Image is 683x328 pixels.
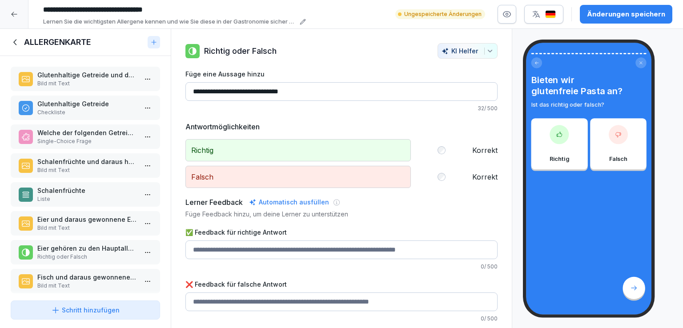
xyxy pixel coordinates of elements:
p: Glutenhaltige Getreide und daraus hergestellte Erzeugnisse [37,70,137,80]
p: Glutenhaltige Getreide [37,99,137,108]
p: Falsch [609,154,628,163]
p: Richtig [185,139,411,161]
button: Schritt hinzufügen [11,300,160,320]
label: ❌ Feedback für falsche Antwort [185,280,498,289]
img: de.svg [545,10,556,19]
h1: ALLERGENKARTE [24,37,91,48]
label: ✅ Feedback für richtige Antwort [185,228,498,237]
p: Schalenfrüchte und daraus hergestellte Erzeugnisse [37,157,137,166]
div: Fisch und daraus gewonnene ErzeugnisseBild mit Text [11,269,160,293]
h5: Lerner Feedback [185,197,243,208]
p: Welche der folgenden Getreidesorten gehört zu den glutenhaltigen Getreiden? [37,128,137,137]
button: KI Helfer [438,43,498,59]
div: Glutenhaltige GetreideCheckliste [11,96,160,120]
p: Eier und daraus gewonnene Erzeugnisse [37,215,137,224]
p: Ungespeicherte Änderungen [404,10,482,18]
p: 0 / 500 [185,315,498,323]
div: Änderungen speichern [587,9,665,19]
p: Eier gehören zu den Hauptallergenen. [37,244,137,253]
div: Eier gehören zu den Hauptallergenen.Richtig oder Falsch [11,240,160,264]
p: Bild mit Text [37,166,137,174]
h5: Antwortmöglichkeiten [185,121,498,132]
div: Schritt hinzufügen [51,305,120,315]
p: Füge Feedback hinzu, um deine Lerner zu unterstützen [185,209,498,219]
p: Ist das richtig oder falsch? [531,100,647,108]
p: Richtig oder Falsch [37,253,137,261]
p: Lernen Sie die wichtigsten Allergene kennen und wie Sie diese in der Gastronomie sicher handhaben... [43,17,297,26]
p: Bild mit Text [37,282,137,290]
p: Fisch und daraus gewonnene Erzeugnisse [37,272,137,282]
p: Bild mit Text [37,80,137,88]
button: Änderungen speichern [580,5,672,24]
p: Bild mit Text [37,224,137,232]
p: Schalenfrüchte [37,186,137,195]
p: Richtig oder Falsch [204,45,277,57]
div: SchalenfrüchteListe [11,182,160,207]
p: Single-Choice Frage [37,137,137,145]
div: Automatisch ausfüllen [247,197,331,208]
div: Glutenhaltige Getreide und daraus hergestellte ErzeugnisseBild mit Text [11,67,160,91]
p: Richtig [550,154,569,163]
label: Füge eine Aussage hinzu [185,69,498,79]
label: Korrekt [472,145,498,156]
div: Schalenfrüchte und daraus hergestellte ErzeugnisseBild mit Text [11,153,160,178]
p: Falsch [185,166,411,188]
div: KI Helfer [442,47,494,55]
p: Checkliste [37,108,137,116]
h4: Bieten wir glutenfreie Pasta an? [531,75,647,96]
p: 32 / 500 [185,104,498,112]
p: 0 / 500 [185,263,498,271]
div: Eier und daraus gewonnene ErzeugnisseBild mit Text [11,211,160,236]
p: Liste [37,195,137,203]
label: Korrekt [472,172,498,182]
div: Welche der folgenden Getreidesorten gehört zu den glutenhaltigen Getreiden?Single-Choice Frage [11,124,160,149]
